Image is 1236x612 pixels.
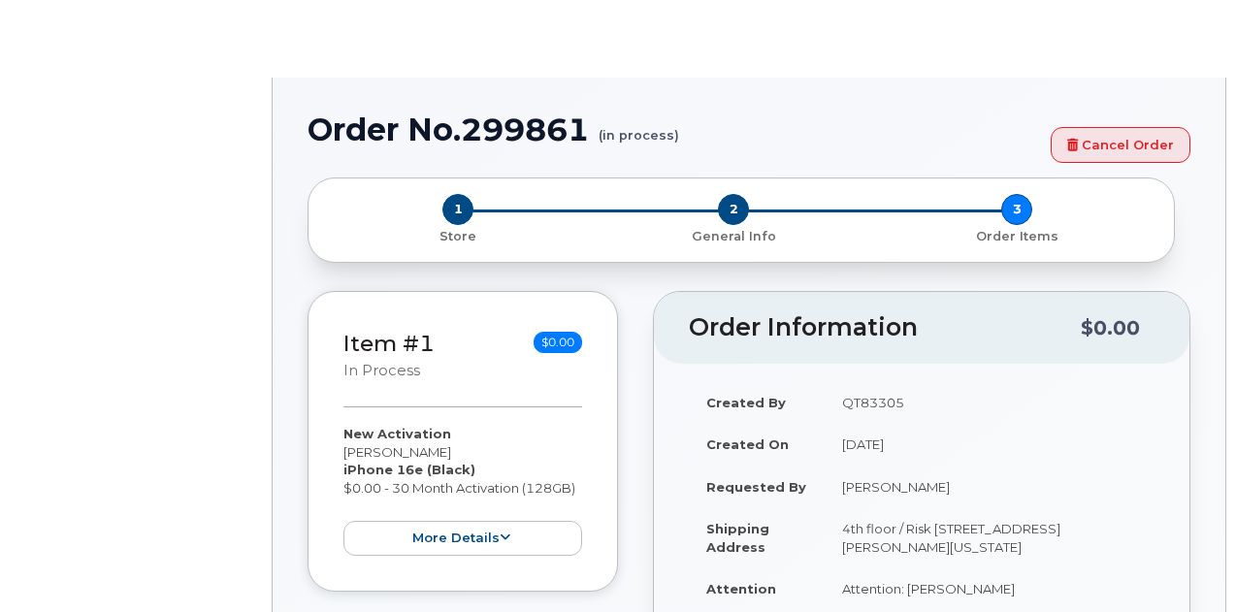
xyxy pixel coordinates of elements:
td: [PERSON_NAME] [825,466,1155,508]
small: in process [343,362,420,379]
strong: Created On [706,436,789,452]
p: Store [332,228,584,245]
h1: Order No.299861 [308,113,1041,146]
span: 1 [442,194,473,225]
strong: Requested By [706,479,806,495]
span: $0.00 [534,332,582,353]
strong: Attention [706,581,776,596]
a: 2 General Info [592,225,875,245]
td: [DATE] [825,423,1155,466]
h2: Order Information [689,314,1081,341]
td: 4th floor / Risk [STREET_ADDRESS][PERSON_NAME][US_STATE] [825,507,1155,567]
div: [PERSON_NAME] $0.00 - 30 Month Activation (128GB) [343,425,582,556]
span: 2 [718,194,749,225]
a: 1 Store [324,225,592,245]
strong: New Activation [343,426,451,441]
td: Attention: [PERSON_NAME] [825,567,1155,610]
strong: Created By [706,395,786,410]
strong: Shipping Address [706,521,769,555]
small: (in process) [599,113,679,143]
p: General Info [600,228,867,245]
button: more details [343,521,582,557]
div: $0.00 [1081,309,1140,346]
strong: iPhone 16e (Black) [343,462,475,477]
a: Item #1 [343,330,435,357]
td: QT83305 [825,381,1155,424]
a: Cancel Order [1051,127,1190,163]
